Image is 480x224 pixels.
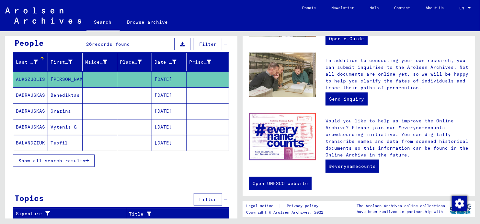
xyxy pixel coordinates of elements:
a: Legal notice [246,203,279,209]
img: Change consent [452,196,467,211]
div: Prisoner # [189,57,221,67]
div: Date of Birth [154,57,186,67]
a: #everynamecounts [326,160,379,173]
span: 26 [86,41,92,47]
mat-cell: [DATE] [152,87,187,103]
img: inquiries.jpg [249,53,316,97]
span: Show all search results [18,158,86,164]
mat-cell: AUKSZUOLIS [13,71,48,87]
div: Title [129,209,221,219]
div: Prisoner # [189,59,211,66]
p: Copyright © Arolsen Archives, 2021 [246,209,326,215]
a: Browse archive [120,14,176,30]
img: Arolsen_neg.svg [5,7,81,24]
mat-cell: [DATE] [152,103,187,119]
div: First Name [51,59,73,66]
div: Last Name [16,57,48,67]
mat-header-cell: Last Name [13,53,48,71]
div: Title [129,211,213,218]
div: Topics [15,192,44,204]
mat-cell: BALANDZIUK [13,135,48,151]
div: First Name [51,57,82,67]
div: Signature [16,210,118,217]
mat-cell: Vytenis G [48,119,83,135]
mat-cell: Teofil [48,135,83,151]
mat-header-cell: Prisoner # [187,53,229,71]
div: | [246,203,326,209]
img: enc.jpg [249,113,316,161]
mat-cell: [DATE] [152,135,187,151]
span: Filter [199,196,217,202]
div: Place of Birth [120,57,152,67]
span: Filter [199,41,217,47]
div: Signature [16,209,126,219]
mat-cell: [DATE] [152,119,187,135]
span: records found [92,41,130,47]
a: Search [86,14,120,31]
p: In addition to conducting your own research, you can submit inquiries to the Arolsen Archives. No... [326,57,469,91]
mat-header-cell: Maiden Name [83,53,117,71]
span: EN [459,6,466,10]
mat-cell: BABRAUSKAS [13,103,48,119]
mat-header-cell: First Name [48,53,83,71]
mat-header-cell: Date of Birth [152,53,187,71]
div: Last Name [16,59,38,66]
button: Show all search results [13,155,95,167]
p: Would you like to help us improve the Online Archive? Please join our #everynamecounts crowdsourc... [326,118,469,158]
img: yv_logo.png [449,201,473,217]
div: Place of Birth [120,59,142,66]
mat-cell: [DATE] [152,71,187,87]
mat-header-cell: Place of Birth [117,53,152,71]
a: Open UNESCO website [249,177,312,190]
a: Privacy policy [281,203,326,209]
p: The Arolsen Archives online collections [357,203,445,209]
button: Filter [194,38,222,50]
mat-cell: [PERSON_NAME] [48,71,83,87]
div: Date of Birth [154,59,177,66]
mat-cell: BABRAUSKAS [13,87,48,103]
a: Open e-Guide [326,32,368,45]
a: Send inquiry [326,93,368,106]
mat-cell: Grazina [48,103,83,119]
div: People [15,37,44,49]
p: have been realized in partnership with [357,209,445,215]
mat-cell: BABRAUSKAS [13,119,48,135]
div: Maiden Name [85,59,107,66]
button: Filter [194,193,222,205]
div: Maiden Name [85,57,117,67]
mat-cell: Benediktas [48,87,83,103]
